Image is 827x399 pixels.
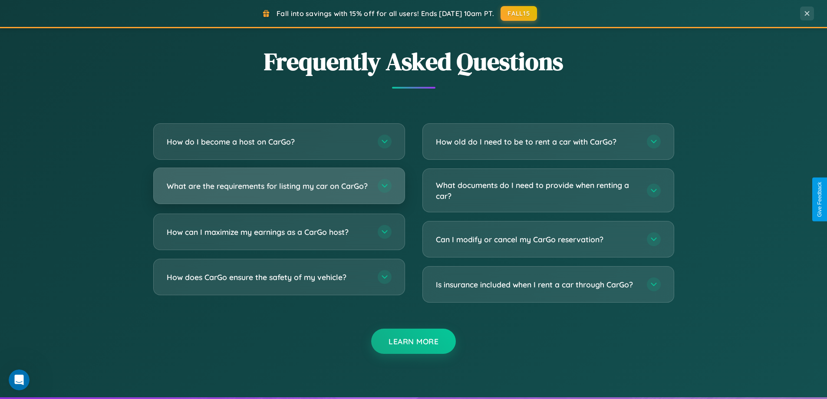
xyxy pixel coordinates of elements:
div: Give Feedback [817,182,823,217]
h3: How does CarGo ensure the safety of my vehicle? [167,272,369,283]
h3: How do I become a host on CarGo? [167,136,369,147]
h3: What are the requirements for listing my car on CarGo? [167,181,369,191]
button: Learn More [371,329,456,354]
h3: What documents do I need to provide when renting a car? [436,180,638,201]
h2: Frequently Asked Questions [153,45,674,78]
button: FALL15 [501,6,537,21]
h3: Can I modify or cancel my CarGo reservation? [436,234,638,245]
h3: How can I maximize my earnings as a CarGo host? [167,227,369,237]
iframe: Intercom live chat [9,369,30,390]
span: Fall into savings with 15% off for all users! Ends [DATE] 10am PT. [277,9,494,18]
h3: How old do I need to be to rent a car with CarGo? [436,136,638,147]
h3: Is insurance included when I rent a car through CarGo? [436,279,638,290]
